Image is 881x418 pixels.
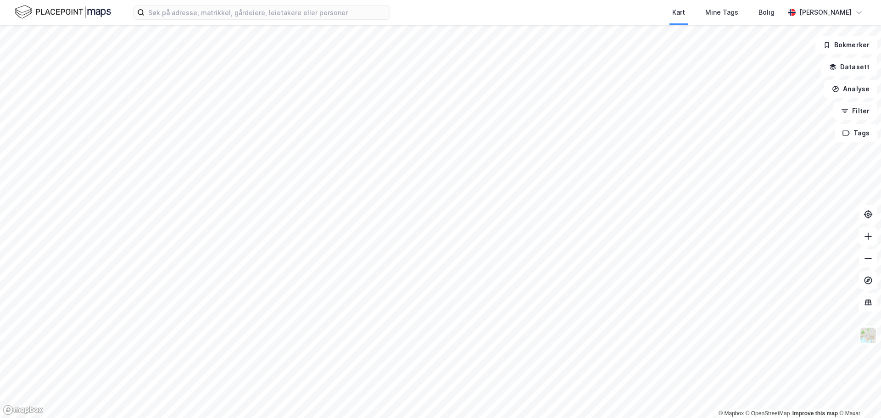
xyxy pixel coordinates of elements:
[758,7,775,18] div: Bolig
[672,7,685,18] div: Kart
[3,405,43,415] a: Mapbox homepage
[833,102,877,120] button: Filter
[746,410,790,417] a: OpenStreetMap
[15,4,111,20] img: logo.f888ab2527a4732fd821a326f86c7f29.svg
[145,6,390,19] input: Søk på adresse, matrikkel, gårdeiere, leietakere eller personer
[815,36,877,54] button: Bokmerker
[835,374,881,418] iframe: Chat Widget
[835,124,877,142] button: Tags
[799,7,852,18] div: [PERSON_NAME]
[835,374,881,418] div: Kontrollprogram for chat
[792,410,838,417] a: Improve this map
[824,80,877,98] button: Analyse
[705,7,738,18] div: Mine Tags
[859,327,877,344] img: Z
[821,58,877,76] button: Datasett
[719,410,744,417] a: Mapbox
